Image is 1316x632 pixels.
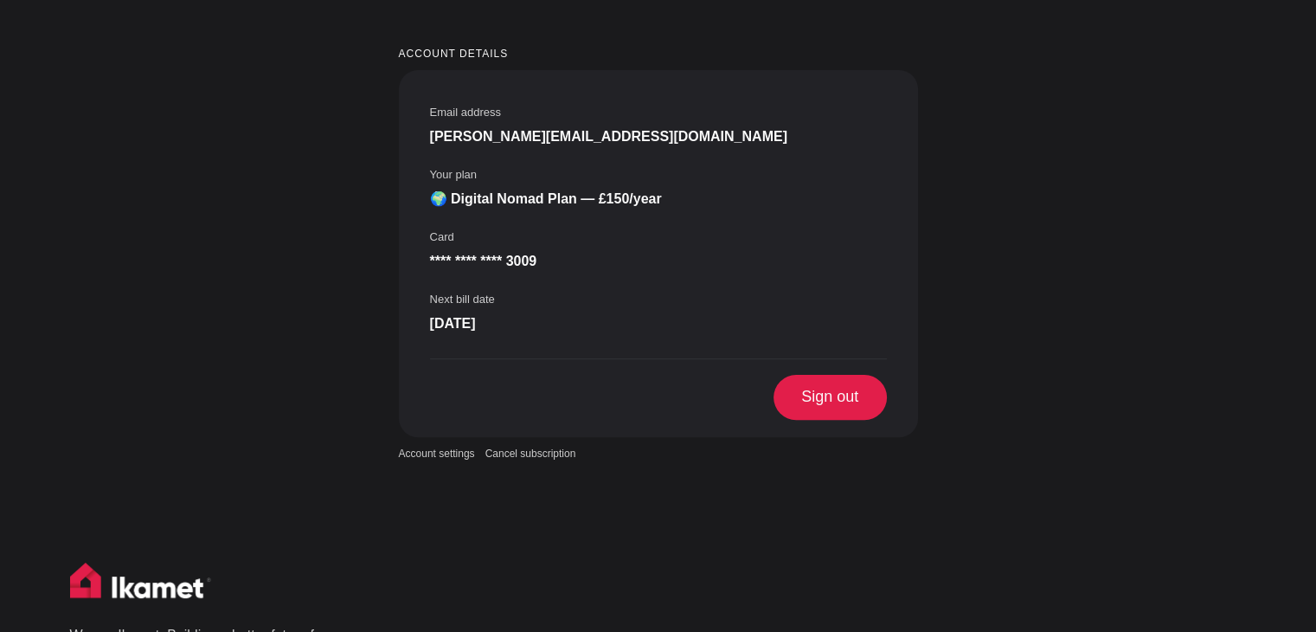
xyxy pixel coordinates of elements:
[399,48,918,60] small: Account details
[70,563,212,606] img: Ikamet home
[430,231,612,242] label: Card
[430,169,787,180] label: Your plan
[430,313,476,334] span: [DATE]
[430,189,662,210] span: 🌍 Digital Nomad Plan — £150/year
[774,375,887,420] span: Sign out
[430,106,787,118] label: Email address
[399,446,475,461] a: Account settings
[485,446,576,461] a: Cancel subscription
[430,126,787,147] span: [PERSON_NAME][EMAIL_ADDRESS][DOMAIN_NAME]
[430,293,612,305] label: Next bill date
